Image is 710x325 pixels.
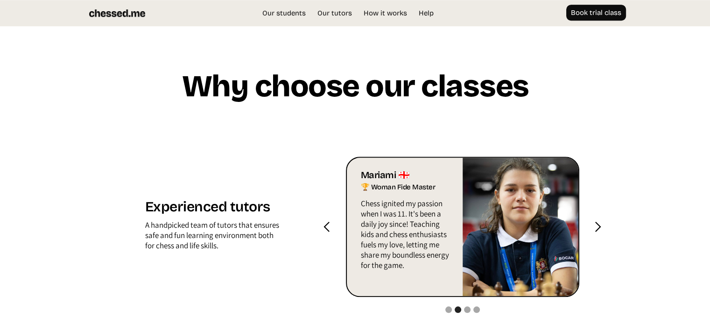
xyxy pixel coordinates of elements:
[313,8,357,18] a: Our tutors
[455,306,461,313] div: Show slide 2 of 4
[464,306,471,313] div: Show slide 3 of 4
[579,157,617,297] div: next slide
[361,169,451,181] div: Mariami 🇬🇪
[145,198,280,220] h1: Experienced tutors
[346,157,579,297] div: carousel
[414,8,438,18] a: Help
[346,157,579,297] div: 2 of 4
[182,70,529,110] h1: Why choose our classes
[445,306,452,313] div: Show slide 1 of 4
[361,181,451,194] div: 🏆 Woman Fide Master
[359,8,412,18] a: How it works
[361,198,451,275] p: Chess ignited my passion when I was 11. It's been a daily joy since! Teaching kids and chess enth...
[473,306,480,313] div: Show slide 4 of 4
[566,5,626,21] a: Book trial class
[309,157,346,297] div: previous slide
[258,8,310,18] a: Our students
[145,220,280,255] div: A handpicked team of tutors that ensures safe and fun learning environment both for chess and lif...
